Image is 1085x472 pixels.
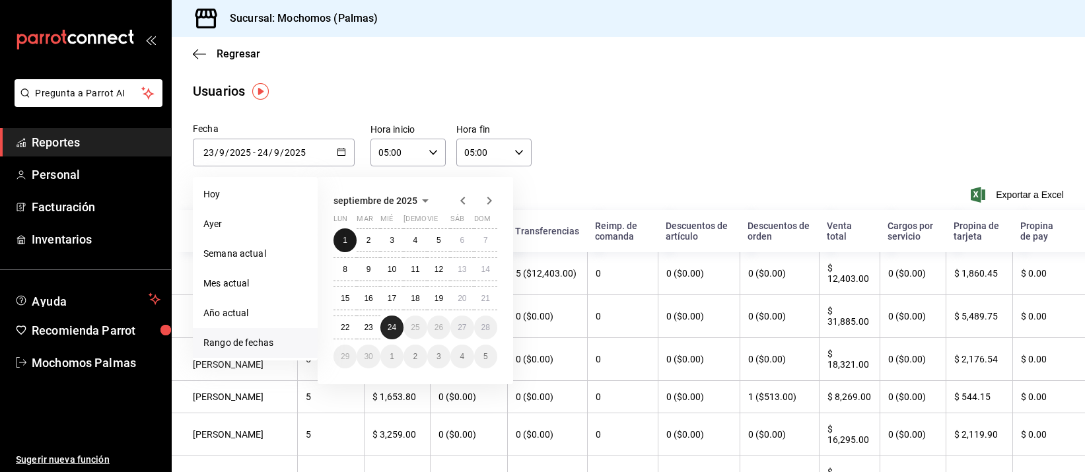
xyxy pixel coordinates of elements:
[819,295,880,338] th: $ 31,885.00
[587,338,658,381] th: 0
[1012,413,1085,456] th: $ 0.00
[474,257,497,281] button: 14 de septiembre de 2025
[435,265,443,274] abbr: 12 de septiembre de 2025
[740,338,819,381] th: 0 ($0.00)
[145,34,156,45] button: open_drawer_menu
[474,316,497,339] button: 28 de septiembre de 2025
[880,210,946,252] th: Cargos por servicio
[341,294,349,303] abbr: 15 de septiembre de 2025
[257,147,269,158] input: Day
[658,295,740,338] th: 0 ($0.00)
[819,210,880,252] th: Venta total
[658,252,740,295] th: 0 ($0.00)
[819,413,880,456] th: $ 16,295.00
[357,345,380,368] button: 30 de septiembre de 2025
[946,381,1012,413] th: $ 544.15
[1012,252,1085,295] th: $ 0.00
[427,316,450,339] button: 26 de septiembre de 2025
[740,381,819,413] th: 1 ($513.00)
[880,413,946,456] th: 0 ($0.00)
[819,338,880,381] th: $ 18,321.00
[172,413,297,456] th: [PERSON_NAME]
[32,166,160,184] span: Personal
[252,83,269,100] img: Tooltip marker
[9,96,162,110] a: Pregunta a Parrot AI
[411,323,419,332] abbr: 25 de septiembre de 2025
[435,294,443,303] abbr: 19 de septiembre de 2025
[880,338,946,381] th: 0 ($0.00)
[481,265,490,274] abbr: 14 de septiembre de 2025
[388,265,396,274] abbr: 10 de septiembre de 2025
[507,381,587,413] th: 0 ($0.00)
[343,265,347,274] abbr: 8 de septiembre de 2025
[1012,210,1085,252] th: Propina de pay
[32,291,143,307] span: Ayuda
[1012,295,1085,338] th: $ 0.00
[16,453,160,467] span: Sugerir nueva función
[390,236,394,245] abbr: 3 de septiembre de 2025
[341,352,349,361] abbr: 29 de septiembre de 2025
[36,86,142,100] span: Pregunta a Parrot AI
[658,413,740,456] th: 0 ($0.00)
[946,295,1012,338] th: $ 5,489.75
[658,210,740,252] th: Descuentos de artículo
[450,228,473,252] button: 6 de septiembre de 2025
[437,352,441,361] abbr: 3 de octubre de 2025
[193,81,245,101] div: Usuarios
[483,236,488,245] abbr: 7 de septiembre de 2025
[483,352,488,361] abbr: 5 de octubre de 2025
[364,352,372,361] abbr: 30 de septiembre de 2025
[474,215,491,228] abbr: domingo
[458,265,466,274] abbr: 13 de septiembre de 2025
[193,122,355,136] div: Fecha
[880,295,946,338] th: 0 ($0.00)
[172,252,297,295] th: [PERSON_NAME]
[193,48,260,60] button: Regresar
[474,287,497,310] button: 21 de septiembre de 2025
[219,147,225,158] input: Month
[364,294,372,303] abbr: 16 de septiembre de 2025
[458,294,466,303] abbr: 20 de septiembre de 2025
[587,381,658,413] th: 0
[172,338,297,381] th: [PERSON_NAME] [PERSON_NAME]
[32,321,160,339] span: Recomienda Parrot
[357,316,380,339] button: 23 de septiembre de 2025
[474,345,497,368] button: 5 de octubre de 2025
[364,381,430,413] th: $ 1,653.80
[946,338,1012,381] th: $ 2,176.54
[1012,381,1085,413] th: $ 0.00
[880,381,946,413] th: 0 ($0.00)
[15,79,162,107] button: Pregunta a Parrot AI
[450,215,464,228] abbr: sábado
[740,252,819,295] th: 0 ($0.00)
[427,257,450,281] button: 12 de septiembre de 2025
[370,125,446,135] label: Hora inicio
[587,413,658,456] th: 0
[481,323,490,332] abbr: 28 de septiembre de 2025
[380,228,403,252] button: 3 de septiembre de 2025
[388,323,396,332] abbr: 24 de septiembre de 2025
[32,354,160,372] span: Mochomos Palmas
[411,294,419,303] abbr: 18 de septiembre de 2025
[32,198,160,216] span: Facturación
[284,147,306,158] input: Year
[364,323,372,332] abbr: 23 de septiembre de 2025
[367,265,371,274] abbr: 9 de septiembre de 2025
[380,316,403,339] button: 24 de septiembre de 2025
[388,294,396,303] abbr: 17 de septiembre de 2025
[193,209,318,239] li: Ayer
[411,265,419,274] abbr: 11 de septiembre de 2025
[430,413,507,456] th: 0 ($0.00)
[450,287,473,310] button: 20 de septiembre de 2025
[367,236,371,245] abbr: 2 de septiembre de 2025
[1012,338,1085,381] th: $ 0.00
[946,413,1012,456] th: $ 2,119.90
[973,187,1064,203] button: Exportar a Excel
[172,295,297,338] th: [PERSON_NAME]
[32,133,160,151] span: Reportes
[819,381,880,413] th: $ 8,269.00
[333,287,357,310] button: 15 de septiembre de 2025
[427,287,450,310] button: 19 de septiembre de 2025
[357,287,380,310] button: 16 de septiembre de 2025
[658,381,740,413] th: 0 ($0.00)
